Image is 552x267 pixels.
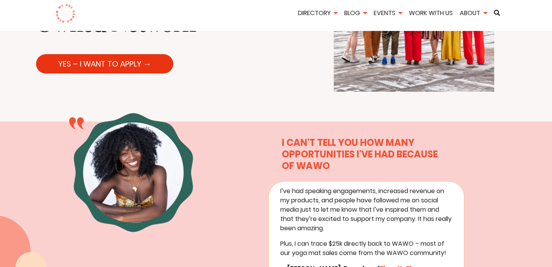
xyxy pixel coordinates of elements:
span: “ [67,122,86,152]
a: Search [491,10,503,16]
li: Events [371,9,405,19]
a: Work With Us [406,9,455,17]
li: Blog [342,9,369,19]
li: About [457,9,490,19]
li: Directory [295,9,340,19]
p: I’ve had speaking engagements, increased revenue on my products, and people have followed me on s... [280,187,452,233]
img: Youmie Jean Francois, Founder of Flex-N-Fly [71,110,196,235]
a: YES – I WANT TO APPLY → [36,54,173,74]
a: About [457,9,490,17]
img: logo [55,4,75,23]
p: I can't tell you how many opportunities I've had because of WAWO [282,137,451,172]
a: Directory [295,9,340,17]
p: Plus, I can trace $25k directly back to WAWO – most of our yoga mat sales come from the WAWO comm... [280,239,452,258]
a: Blog [342,9,369,17]
a: Events [371,9,405,17]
